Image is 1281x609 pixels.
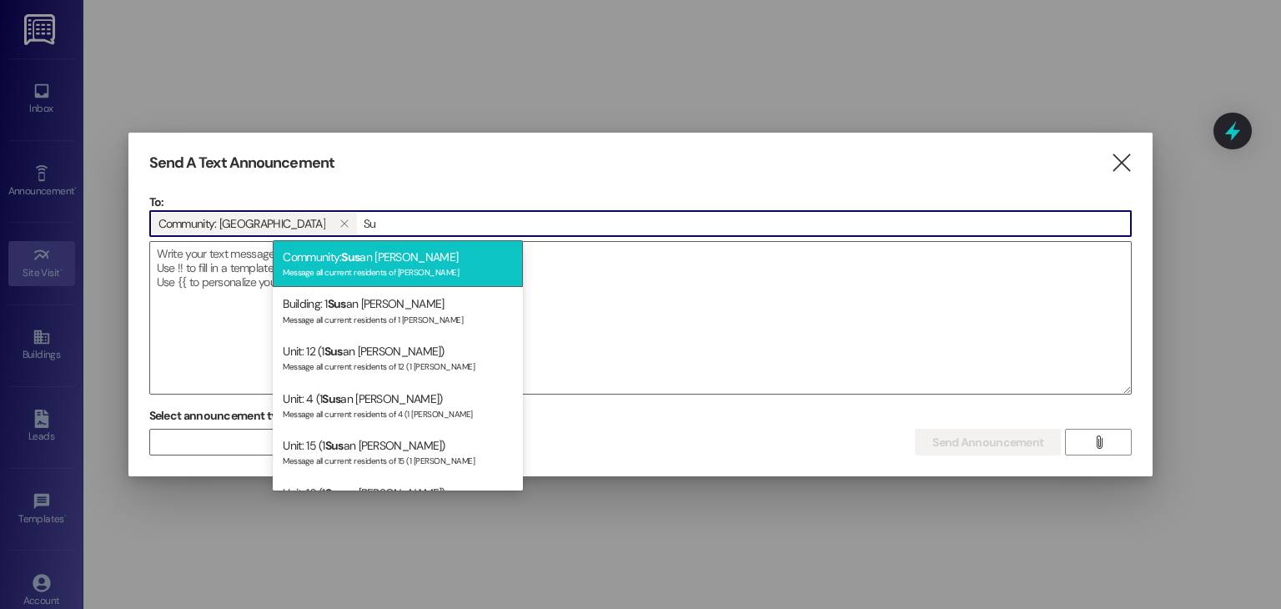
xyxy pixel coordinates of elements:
[273,429,523,476] div: Unit: 15 (1 an [PERSON_NAME])
[283,311,513,325] div: Message all current residents of 1 [PERSON_NAME]
[273,287,523,335] div: Building: 1 an [PERSON_NAME]
[149,194,1133,210] p: To:
[328,296,346,311] span: Sus
[149,403,344,429] label: Select announcement type (optional)
[932,434,1043,451] span: Send Announcement
[158,213,325,234] span: Community: Alto
[1093,435,1105,449] i: 
[332,213,357,234] button: Community: Alto
[1110,154,1133,172] i: 
[283,358,513,372] div: Message all current residents of 12 (1 [PERSON_NAME]
[283,264,513,278] div: Message all current residents of [PERSON_NAME]
[273,240,523,288] div: Community: an [PERSON_NAME]
[322,391,340,406] span: Sus
[341,249,359,264] span: Sus
[325,486,344,501] span: Sus
[283,452,513,466] div: Message all current residents of 15 (1 [PERSON_NAME]
[325,438,344,453] span: Sus
[273,335,523,382] div: Unit: 12 (1 an [PERSON_NAME])
[273,476,523,524] div: Unit: 16 (1 an [PERSON_NAME])
[283,405,513,420] div: Message all current residents of 4 (1 [PERSON_NAME]
[359,211,1131,236] input: Type to select the units, buildings, or communities you want to message. (e.g. 'Unit 1A', 'Buildi...
[324,344,343,359] span: Sus
[915,429,1061,455] button: Send Announcement
[149,154,334,173] h3: Send A Text Announcement
[339,217,349,230] i: 
[273,382,523,430] div: Unit: 4 (1 an [PERSON_NAME])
